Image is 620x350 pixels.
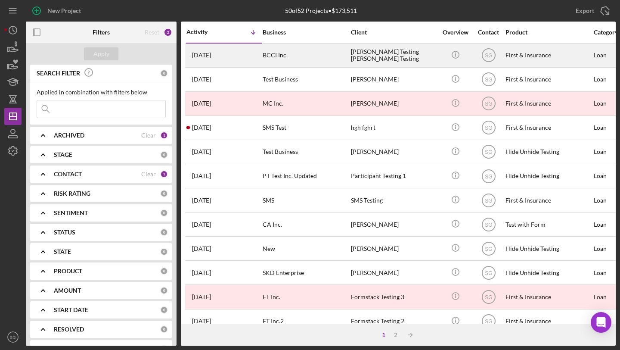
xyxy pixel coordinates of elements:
div: Export [576,2,594,19]
text: SG [485,149,492,155]
div: Hide Unhide Testing [505,261,592,284]
div: Business [263,29,349,36]
div: Clear [141,171,156,178]
text: SG [10,335,16,340]
div: [PERSON_NAME] [351,68,437,91]
div: First & Insurance [505,44,592,67]
div: 0 [160,69,168,77]
time: 2025-03-12 14:49 [192,124,211,131]
b: ARCHIVED [54,132,84,139]
text: SG [485,222,492,228]
div: 1 [160,131,168,139]
div: Client [351,29,437,36]
div: SMS Test [263,116,349,139]
text: SG [485,197,492,203]
text: SG [485,77,492,83]
div: 1 [160,170,168,178]
div: 0 [160,306,168,314]
div: First & Insurance [505,92,592,115]
b: PRODUCT [54,268,82,275]
div: Open Intercom Messenger [591,312,611,333]
div: Reset [145,29,159,36]
div: BCCI Inc. [263,44,349,67]
div: Test Business [263,68,349,91]
div: Participant Testing 1 [351,165,437,187]
div: Applied in combination with filters below [37,89,166,96]
time: 2023-11-27 13:47 [192,269,211,276]
button: Export [567,2,616,19]
text: SG [485,294,492,300]
div: FT Inc.2 [263,310,349,333]
text: SG [485,246,492,252]
time: 2025-06-06 09:33 [192,52,211,59]
b: START DATE [54,306,88,313]
time: 2025-03-17 14:41 [192,100,211,107]
b: AMOUNT [54,287,81,294]
div: SMS [263,189,349,212]
div: First & Insurance [505,285,592,308]
div: New [263,237,349,260]
div: [PERSON_NAME] [351,237,437,260]
div: 0 [160,209,168,217]
div: Apply [93,47,109,60]
div: Hide Unhide Testing [505,165,592,187]
b: RESOLVED [54,326,84,333]
div: 0 [160,325,168,333]
b: STAGE [54,151,72,158]
div: MC Inc. [263,92,349,115]
div: Activity [186,28,224,35]
text: SG [485,125,492,131]
div: [PERSON_NAME] [351,261,437,284]
button: SG [4,328,22,346]
time: 2024-01-31 17:41 [192,172,211,179]
text: SG [485,173,492,179]
div: 0 [160,248,168,256]
div: 1 [378,331,390,338]
div: Contact [472,29,505,36]
div: Hide Unhide Testing [505,237,592,260]
div: Clear [141,132,156,139]
time: 2023-10-26 13:02 [192,318,211,325]
div: [PERSON_NAME] [351,141,437,163]
button: New Project [26,2,90,19]
b: Filters [93,29,110,36]
div: [PERSON_NAME] [351,213,437,236]
div: 2 [390,331,402,338]
div: PT Test Inc. Updated [263,165,349,187]
div: Formstack Testing 3 [351,285,437,308]
div: Formstack Testing 2 [351,310,437,333]
div: First & Insurance [505,189,592,212]
div: SMS Testing [351,189,437,212]
text: SG [485,101,492,107]
time: 2024-01-12 08:18 [192,197,211,204]
time: 2023-11-27 13:51 [192,221,211,228]
div: 0 [160,267,168,275]
button: Apply [84,47,118,60]
b: RISK RATING [54,190,90,197]
time: 2024-07-02 12:00 [192,148,211,155]
div: 0 [160,151,168,159]
b: SENTIMENT [54,209,88,216]
div: Test Business [263,141,349,163]
div: Hide Unhide Testing [505,141,592,163]
div: [PERSON_NAME] Testing [PERSON_NAME] Testing [351,44,437,67]
b: CONTACT [54,171,82,178]
div: Overview [439,29,471,36]
div: 2 [164,28,172,37]
div: FT Inc. [263,285,349,308]
b: STATE [54,248,71,255]
div: Test with Form [505,213,592,236]
div: First & Insurance [505,68,592,91]
div: First & Insurance [505,116,592,139]
div: hgh fghrt [351,116,437,139]
text: SG [485,53,492,59]
time: 2025-05-05 14:04 [192,76,211,83]
div: 0 [160,228,168,236]
div: Product [505,29,592,36]
div: SKD Enterprise [263,261,349,284]
div: 50 of 52 Projects • $173,511 [285,7,357,14]
text: SG [485,319,492,325]
div: First & Insurance [505,310,592,333]
div: New Project [47,2,81,19]
div: CA Inc. [263,213,349,236]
